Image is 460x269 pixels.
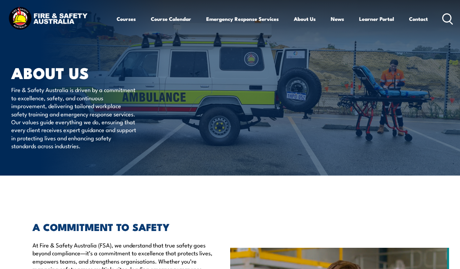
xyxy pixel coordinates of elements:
a: Contact [409,11,428,27]
a: Courses [117,11,136,27]
h1: About Us [11,66,180,79]
a: Course Calendar [151,11,191,27]
a: News [331,11,344,27]
a: Emergency Response Services [206,11,279,27]
a: Learner Portal [359,11,394,27]
p: Fire & Safety Australia is driven by a commitment to excellence, safety, and continuous improveme... [11,86,136,150]
a: About Us [294,11,316,27]
h2: A COMMITMENT TO SAFETY [32,222,220,231]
